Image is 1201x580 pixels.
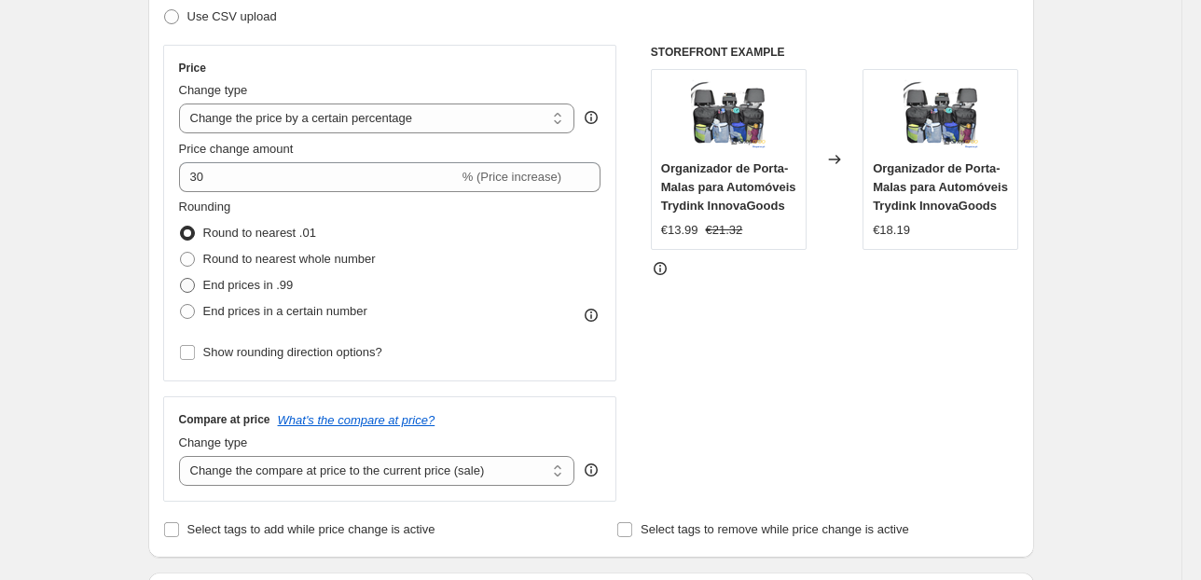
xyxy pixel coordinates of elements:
[179,61,206,76] h3: Price
[691,79,766,154] img: organizador-de-porta-malas-para-automoveis-trydink-innovagoods-603_80x.webp
[179,162,459,192] input: -15
[179,435,248,449] span: Change type
[706,221,743,240] strike: €21.32
[203,345,382,359] span: Show rounding direction options?
[661,161,796,213] span: Organizador de Porta-Malas para Automóveis Trydink InnovaGoods
[187,522,435,536] span: Select tags to add while price change is active
[187,9,277,23] span: Use CSV upload
[278,413,435,427] button: What's the compare at price?
[179,83,248,97] span: Change type
[462,170,561,184] span: % (Price increase)
[203,252,376,266] span: Round to nearest whole number
[661,221,698,240] div: €13.99
[179,200,231,214] span: Rounding
[179,142,294,156] span: Price change amount
[873,161,1008,213] span: Organizador de Porta-Malas para Automóveis Trydink InnovaGoods
[873,221,910,240] div: €18.19
[179,412,270,427] h3: Compare at price
[203,278,294,292] span: End prices in .99
[904,79,978,154] img: organizador-de-porta-malas-para-automoveis-trydink-innovagoods-603_80x.webp
[582,461,600,479] div: help
[203,304,367,318] span: End prices in a certain number
[582,108,600,127] div: help
[203,226,316,240] span: Round to nearest .01
[651,45,1019,60] h6: STOREFRONT EXAMPLE
[641,522,909,536] span: Select tags to remove while price change is active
